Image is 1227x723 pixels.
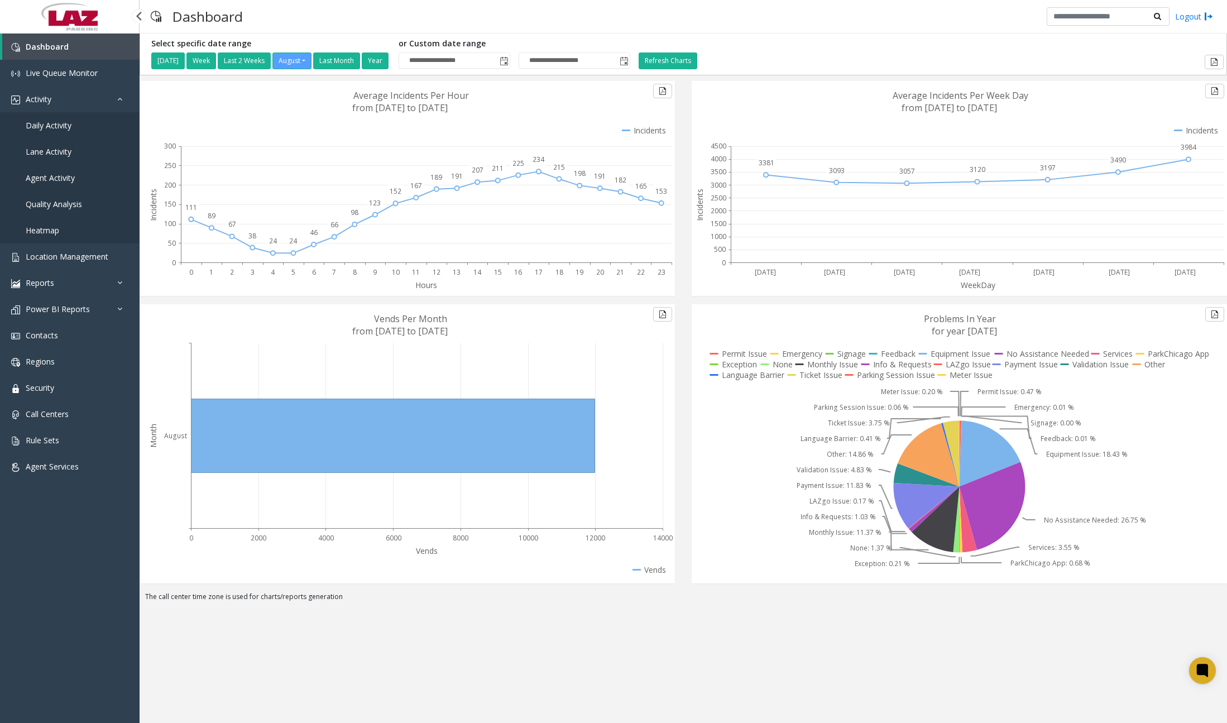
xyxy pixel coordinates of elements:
text: 3500 [711,167,726,176]
text: Parking Session Issue: 0.06 % [814,403,909,412]
text: 0 [722,258,726,267]
text: Incidents [694,189,705,221]
button: Export to pdf [653,307,672,322]
text: Permit Issue: 0.47 % [977,387,1042,396]
text: 198 [574,169,586,178]
text: 167 [410,181,422,190]
text: 200 [164,180,176,190]
button: Year [362,52,389,69]
text: 1000 [711,232,726,241]
img: 'icon' [11,358,20,367]
text: LAZgo Issue: 0.17 % [809,496,874,506]
img: 'icon' [11,410,20,419]
text: from [DATE] to [DATE] [352,325,448,337]
text: 100 [164,219,176,228]
img: 'icon' [11,253,20,262]
text: 4 [271,267,275,277]
text: 191 [594,171,606,181]
text: Feedback: 0.01 % [1041,434,1096,443]
button: Last 2 Weeks [218,52,271,69]
text: 0 [189,533,193,543]
text: 14000 [653,533,673,543]
text: [DATE] [894,267,915,277]
text: 21 [616,267,624,277]
text: for year [DATE] [932,325,997,337]
text: No Assistance Needed: 26.75 % [1044,515,1146,525]
span: Power BI Reports [26,304,90,314]
text: 98 [351,208,358,217]
text: 111 [185,203,197,212]
text: 13 [453,267,461,277]
button: Export to pdf [653,84,672,98]
text: 0 [172,258,176,267]
text: 18 [555,267,563,277]
text: 153 [655,186,667,196]
button: August [272,52,311,69]
span: Location Management [26,251,108,262]
text: 189 [430,173,442,182]
text: 3000 [711,180,726,190]
img: logout [1204,11,1213,22]
text: 234 [533,155,545,164]
text: 12 [433,267,440,277]
text: 152 [390,186,401,196]
text: 3093 [829,166,845,175]
text: 12000 [586,533,605,543]
text: Monthly Issue: 11.37 % [809,528,881,537]
text: Validation Issue: 4.83 % [797,465,872,475]
span: Dashboard [26,41,69,52]
text: Services: 3.55 % [1028,543,1080,552]
text: 2000 [251,533,266,543]
text: 300 [164,141,176,151]
text: Incidents [148,189,159,221]
text: 22 [637,267,645,277]
text: Hours [415,280,437,290]
span: Toggle popup [617,53,630,69]
h3: Dashboard [167,3,248,30]
text: Problems In Year [924,313,996,325]
h5: or Custom date range [399,39,630,49]
text: Average Incidents Per Hour [353,89,469,102]
img: 'icon' [11,95,20,104]
text: 6 [312,267,316,277]
text: 10000 [519,533,538,543]
text: [DATE] [1109,267,1130,277]
text: 207 [472,165,483,175]
text: 6000 [386,533,401,543]
img: 'icon' [11,437,20,446]
text: WeekDay [961,280,996,290]
button: Export to pdf [1205,55,1224,69]
text: 10 [392,267,400,277]
text: from [DATE] to [DATE] [352,102,448,114]
text: 4500 [711,141,726,151]
text: Emergency: 0.01 % [1014,403,1074,412]
text: Info & Requests: 1.03 % [801,512,876,521]
img: 'icon' [11,332,20,341]
text: 3381 [759,158,774,167]
text: 11 [412,267,420,277]
text: 1 [209,267,213,277]
text: 2000 [711,206,726,216]
div: The call center time zone is used for charts/reports generation [140,592,1227,607]
button: Export to pdf [1205,84,1224,98]
img: 'icon' [11,69,20,78]
text: [DATE] [1033,267,1055,277]
text: August [164,431,187,440]
text: 3984 [1181,142,1197,152]
text: 7 [332,267,336,277]
text: Signage: 0.00 % [1031,418,1081,428]
text: 23 [658,267,665,277]
span: Security [26,382,54,393]
img: pageIcon [151,3,161,30]
text: ParkChicago App: 0.68 % [1010,558,1090,568]
img: 'icon' [11,384,20,393]
text: 250 [164,161,176,170]
span: Call Centers [26,409,69,419]
span: Reports [26,277,54,288]
text: 17 [535,267,543,277]
text: 150 [164,199,176,209]
span: Rule Sets [26,435,59,446]
button: Last Month [313,52,360,69]
span: Agent Services [26,461,79,472]
text: Average Incidents Per Week Day [893,89,1028,102]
